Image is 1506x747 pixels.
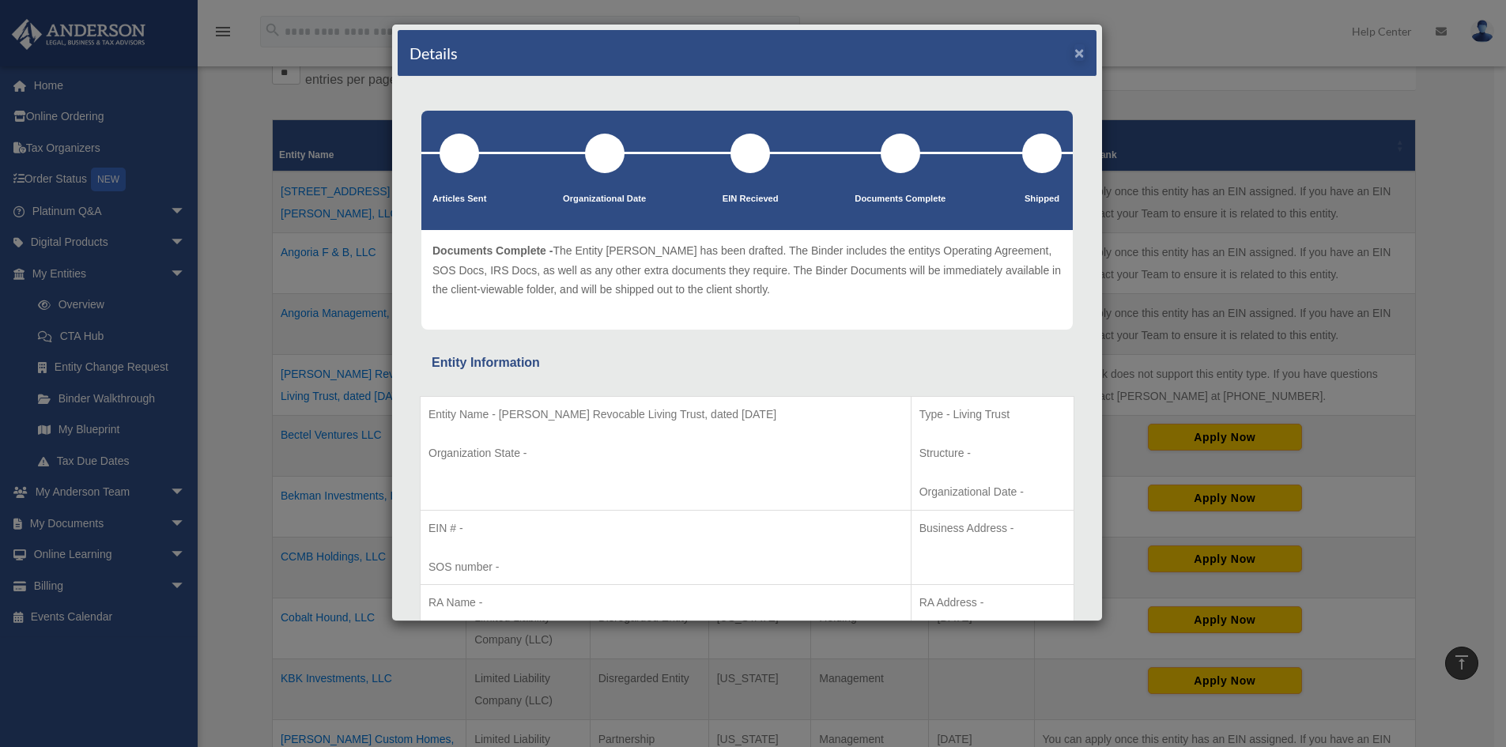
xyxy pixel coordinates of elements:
[563,191,646,207] p: Organizational Date
[919,443,1066,463] p: Structure -
[410,42,458,64] h4: Details
[428,443,903,463] p: Organization State -
[432,244,553,257] span: Documents Complete -
[428,557,903,577] p: SOS number -
[432,191,486,207] p: Articles Sent
[919,405,1066,424] p: Type - Living Trust
[919,482,1066,502] p: Organizational Date -
[1074,44,1085,61] button: ×
[919,519,1066,538] p: Business Address -
[432,241,1062,300] p: The Entity [PERSON_NAME] has been drafted. The Binder includes the entitys Operating Agreement, S...
[428,593,903,613] p: RA Name -
[919,593,1066,613] p: RA Address -
[428,405,903,424] p: Entity Name - [PERSON_NAME] Revocable Living Trust, dated [DATE]
[432,352,1063,374] div: Entity Information
[1022,191,1062,207] p: Shipped
[855,191,945,207] p: Documents Complete
[723,191,779,207] p: EIN Recieved
[428,519,903,538] p: EIN # -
